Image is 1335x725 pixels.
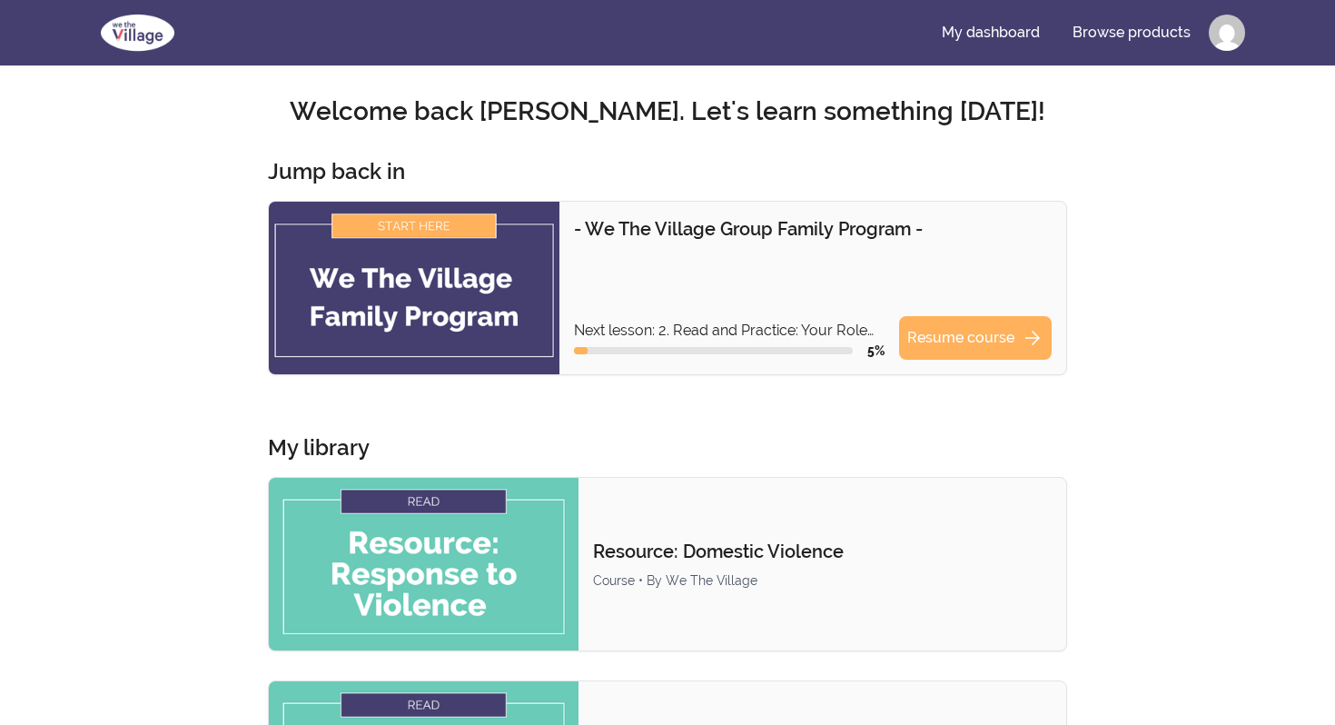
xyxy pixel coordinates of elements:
[268,477,1067,651] a: Product image for Resource: Domestic ViolenceResource: Domestic ViolenceCourse • By We The Village
[268,433,370,462] h3: My library
[927,11,1054,55] a: My dashboard
[90,95,1245,128] h2: Welcome back [PERSON_NAME]. Let's learn something [DATE]!
[268,157,405,186] h3: Jump back in
[927,11,1245,55] nav: Main
[1209,15,1245,51] img: Profile image for Kate Libby
[574,347,853,354] div: Course progress
[593,539,1052,564] p: Resource: Domestic Violence
[574,216,1052,242] p: - We The Village Group Family Program -
[867,343,885,358] span: 5 %
[593,571,1052,590] div: Course • By We The Village
[574,320,885,342] p: Next lesson: 2. Read and Practice: Your Role and Goals
[899,316,1052,360] a: Resume coursearrow_forward
[1022,327,1043,349] span: arrow_forward
[90,11,185,55] img: We The Village logo
[269,478,578,651] img: Product image for Resource: Domestic Violence
[269,202,559,374] img: Product image for - We The Village Group Family Program -
[1058,11,1205,55] a: Browse products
